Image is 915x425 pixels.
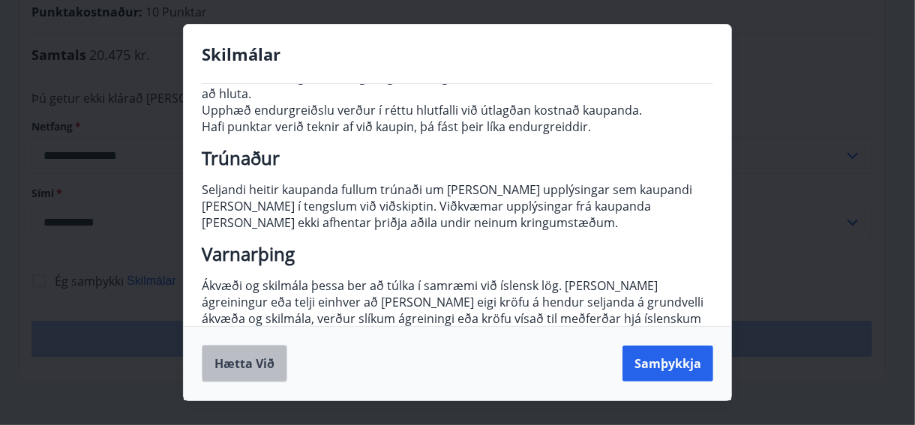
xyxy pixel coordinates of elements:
[622,346,713,382] button: Samþykkja
[202,277,713,343] p: Ákvæði og skilmála þessa ber að túlka í samræmi við íslensk lög. [PERSON_NAME] ágreiningur eða te...
[202,181,713,231] p: Seljandi heitir kaupanda fullum trúnaði um [PERSON_NAME] upplýsingar sem kaupandi [PERSON_NAME] í...
[202,43,713,65] h4: Skilmálar
[202,102,713,118] p: Upphæð endurgreiðslu verður í réttu hlutfalli við útlagðan kostnað kaupanda.
[202,118,713,135] p: Hafi punktar verið teknir af við kaupin, þá fást þeir líka endurgreiddir.
[202,69,713,102] p: [PERSON_NAME] getur einnig fengið endurgreiðslu eftirstöðva, ef ávísun hefur verið notuð að hluta.
[202,150,713,166] h2: Trúnaður
[202,246,713,262] h2: Varnarþing
[202,345,287,382] button: Hætta við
